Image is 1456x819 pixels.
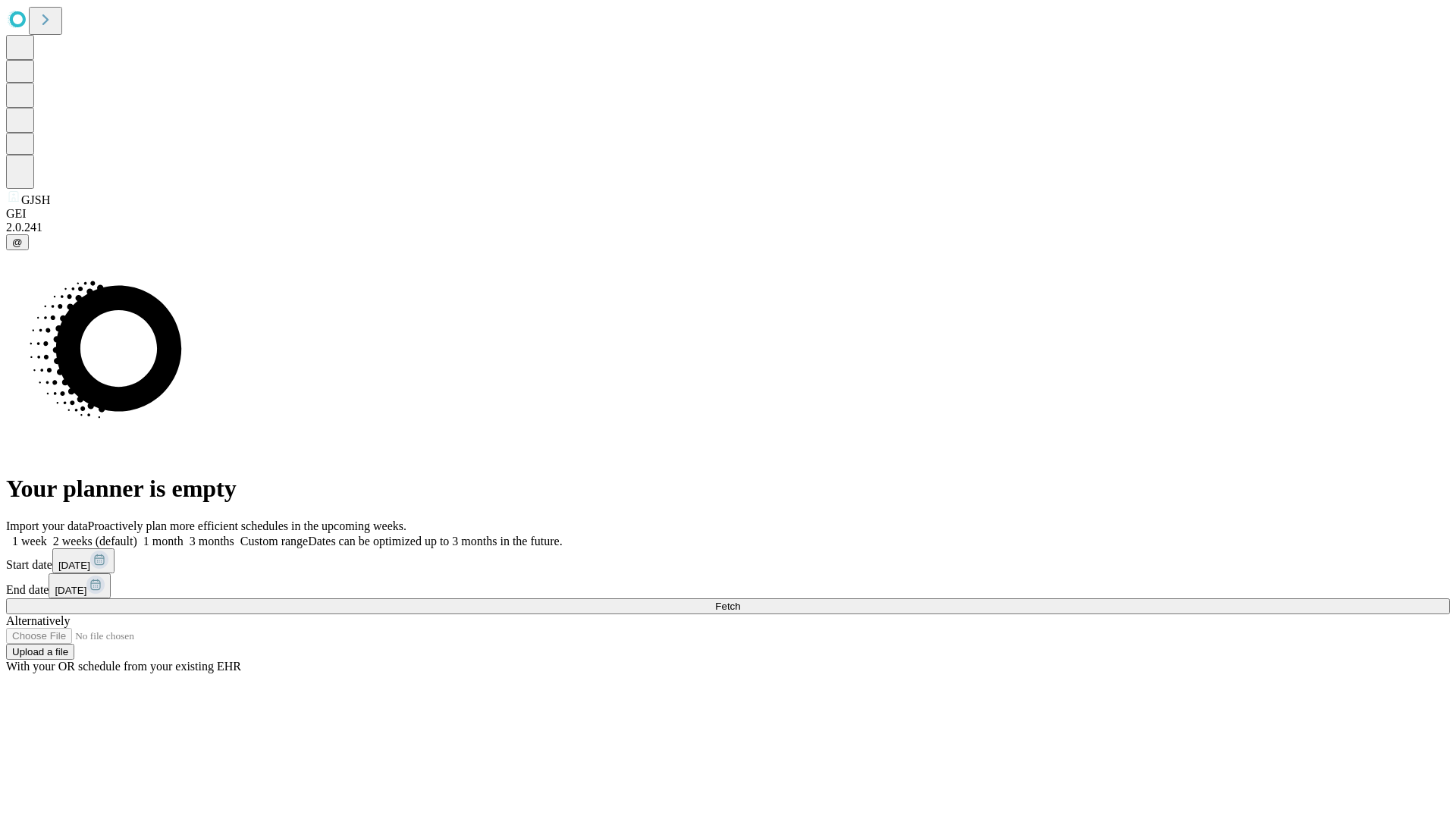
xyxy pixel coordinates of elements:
span: Alternatively [6,614,70,627]
button: @ [6,234,29,250]
div: End date [6,573,1450,598]
span: [DATE] [58,560,90,571]
div: Start date [6,548,1450,573]
button: [DATE] [49,573,111,598]
span: Fetch [715,601,740,612]
span: 1 week [12,535,47,548]
button: Upload a file [6,644,74,660]
h1: Your planner is empty [6,475,1450,503]
div: GEI [6,207,1450,221]
button: Fetch [6,598,1450,614]
span: 2 weeks (default) [53,535,137,548]
span: With your OR schedule from your existing EHR [6,660,241,673]
span: Dates can be optimized up to 3 months in the future. [308,535,562,548]
div: 2.0.241 [6,221,1450,234]
span: @ [12,237,23,248]
span: 3 months [190,535,234,548]
span: [DATE] [55,585,86,596]
span: 1 month [143,535,184,548]
span: Import your data [6,519,88,532]
span: Custom range [240,535,308,548]
span: GJSH [21,193,50,206]
span: Proactively plan more efficient schedules in the upcoming weeks. [88,519,406,532]
button: [DATE] [52,548,115,573]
